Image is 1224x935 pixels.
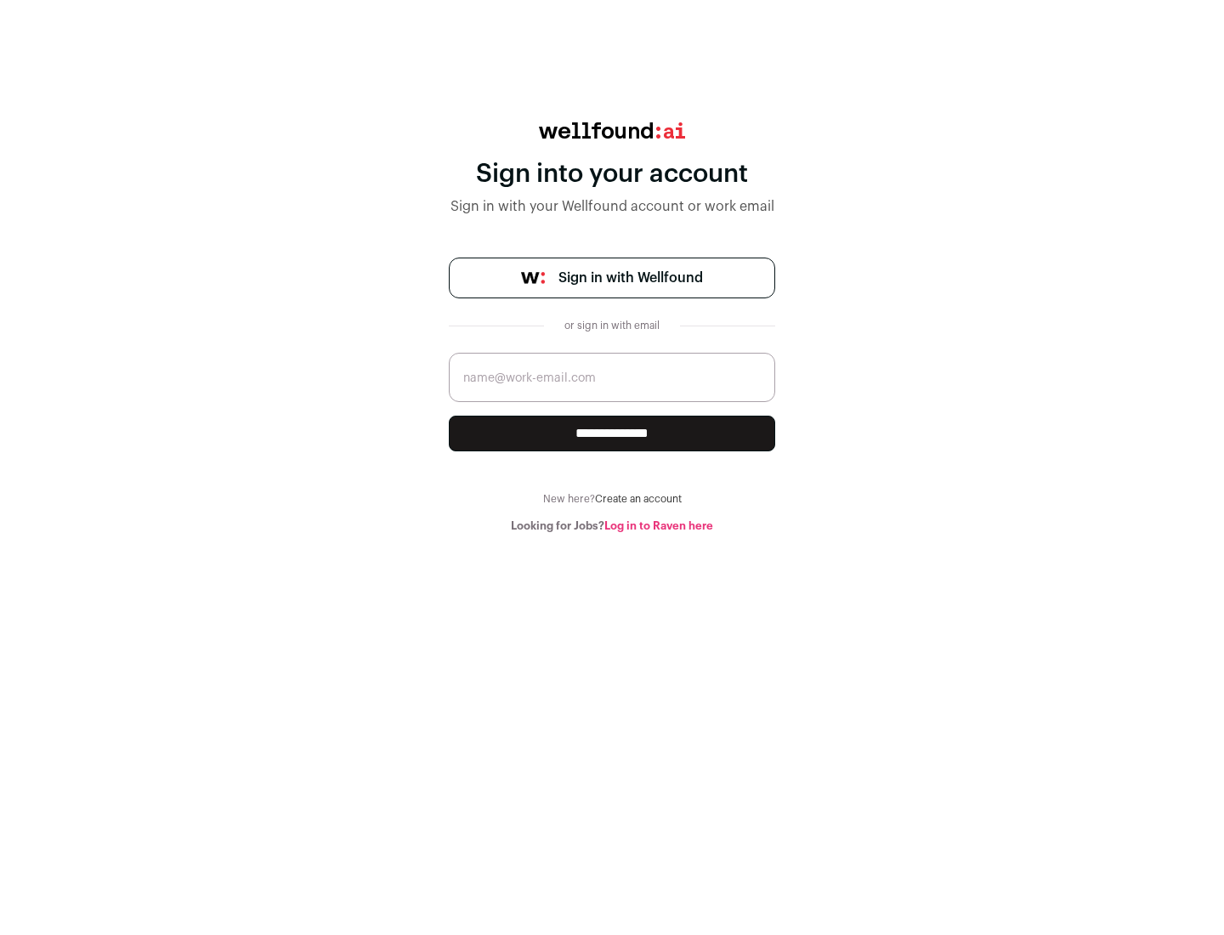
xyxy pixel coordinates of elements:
[449,492,775,506] div: New here?
[449,159,775,190] div: Sign into your account
[449,196,775,217] div: Sign in with your Wellfound account or work email
[449,519,775,533] div: Looking for Jobs?
[558,268,703,288] span: Sign in with Wellfound
[558,319,666,332] div: or sign in with email
[449,353,775,402] input: name@work-email.com
[604,520,713,531] a: Log in to Raven here
[449,258,775,298] a: Sign in with Wellfound
[595,494,682,504] a: Create an account
[539,122,685,139] img: wellfound:ai
[521,272,545,284] img: wellfound-symbol-flush-black-fb3c872781a75f747ccb3a119075da62bfe97bd399995f84a933054e44a575c4.png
